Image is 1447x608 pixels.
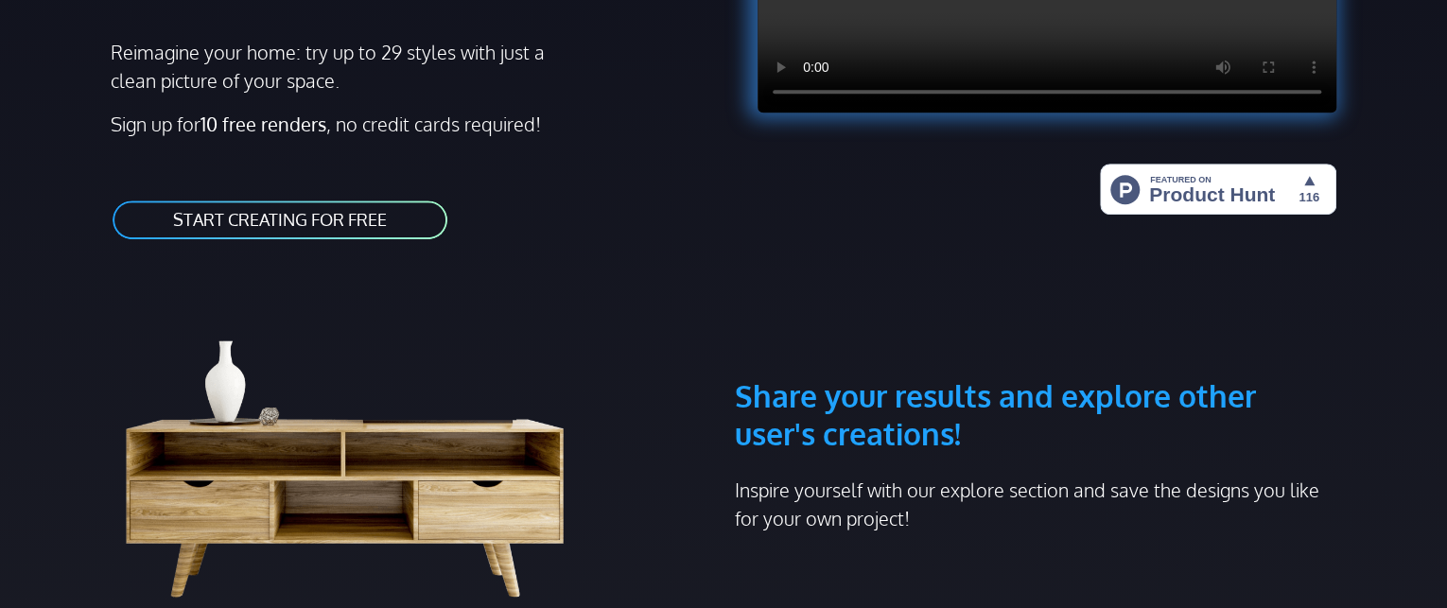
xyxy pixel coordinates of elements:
[735,476,1336,532] p: Inspire yourself with our explore section and save the designs you like for your own project!
[111,287,608,608] img: living room cabinet
[735,287,1336,453] h3: Share your results and explore other user's creations!
[200,112,326,136] strong: 10 free renders
[111,199,449,241] a: START CREATING FOR FREE
[111,110,712,138] p: Sign up for , no credit cards required!
[111,38,562,95] p: Reimagine your home: try up to 29 styles with just a clean picture of your space.
[1100,164,1336,215] img: HomeStyler AI - Interior Design Made Easy: One Click to Your Dream Home | Product Hunt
